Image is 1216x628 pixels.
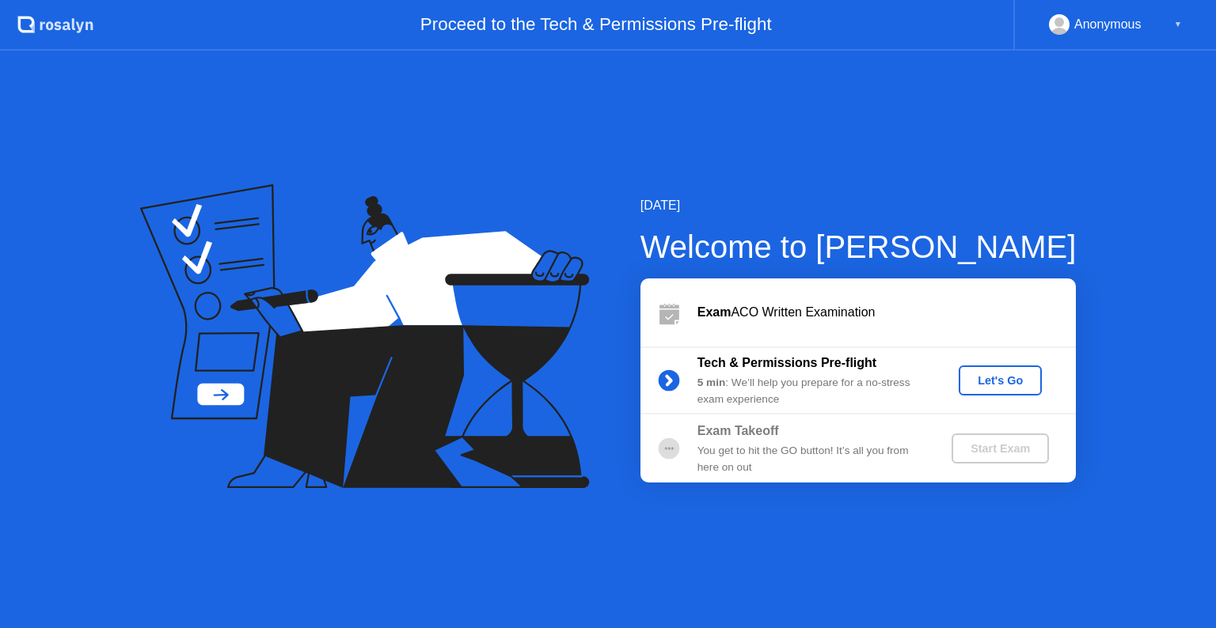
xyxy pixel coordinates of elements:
div: ▼ [1174,14,1182,35]
div: [DATE] [640,196,1077,215]
div: Welcome to [PERSON_NAME] [640,223,1077,270]
div: Anonymous [1074,14,1142,35]
button: Start Exam [952,433,1049,463]
b: 5 min [697,376,726,388]
button: Let's Go [959,365,1042,395]
b: Exam Takeoff [697,424,779,437]
div: : We’ll help you prepare for a no-stress exam experience [697,375,925,407]
b: Tech & Permissions Pre-flight [697,356,876,369]
div: Start Exam [958,442,1043,455]
div: ACO Written Examination [697,303,1076,322]
b: Exam [697,305,731,319]
div: You get to hit the GO button! It’s all you from here on out [697,443,925,475]
div: Let's Go [965,374,1035,387]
